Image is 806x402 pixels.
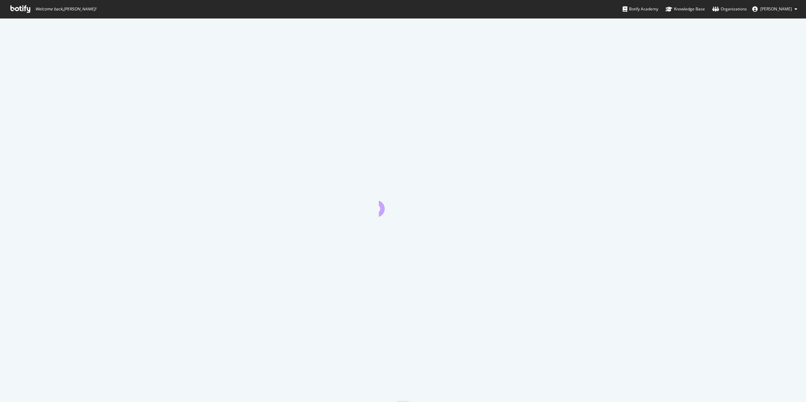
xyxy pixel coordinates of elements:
[379,193,427,217] div: animation
[760,6,792,12] span: Brendan O'Connell
[623,6,658,12] div: Botify Academy
[666,6,705,12] div: Knowledge Base
[747,4,803,14] button: [PERSON_NAME]
[712,6,747,12] div: Organizations
[35,6,96,12] span: Welcome back, [PERSON_NAME] !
